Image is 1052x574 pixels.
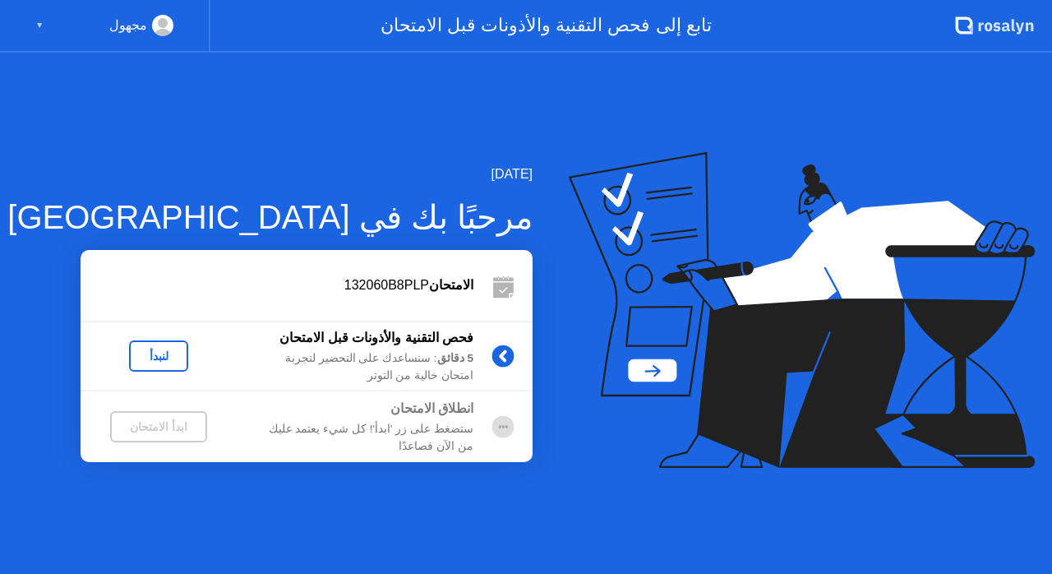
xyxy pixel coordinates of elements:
div: ▼ [35,15,44,36]
div: : سنساعدك على التحضير لتجربة امتحان خالية من التوتر [237,350,473,384]
button: ابدأ الامتحان [110,411,207,442]
div: مرحبًا بك في [GEOGRAPHIC_DATA] [7,192,533,242]
div: لنبدأ [136,349,182,363]
button: لنبدأ [129,340,188,372]
b: انطلاق الامتحان [390,401,473,415]
b: الامتحان [429,278,473,292]
div: مجهول [109,15,147,36]
b: فحص التقنية والأذونات قبل الامتحان [279,331,473,345]
div: ستضغط على زر 'ابدأ'! كل شيء يعتمد عليك من الآن فصاعدًا [237,421,473,455]
div: [DATE] [7,164,533,184]
div: ابدأ الامتحان [117,420,201,433]
b: 5 دقائق [437,352,473,364]
div: 132060B8PLP [81,275,473,295]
